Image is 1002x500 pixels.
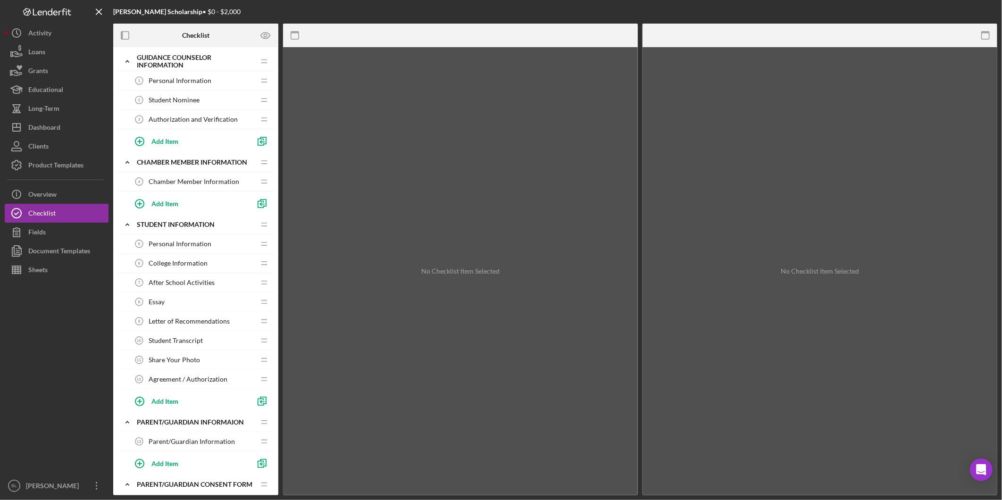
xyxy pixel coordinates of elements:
span: Chamber Member Information [149,178,239,185]
button: Educational [5,80,109,99]
span: After School Activities [149,279,215,286]
span: Share Your Photo [149,356,200,364]
button: Product Templates [5,156,109,175]
div: No Checklist Item Selected [781,267,859,275]
button: Loans [5,42,109,61]
div: Guidance Counselor Information [137,54,255,69]
div: Long-Term [28,99,59,120]
div: Open Intercom Messenger [970,458,993,481]
span: College Information [149,259,208,267]
span: Agreement / Authorization [149,375,227,383]
button: Long-Term [5,99,109,118]
button: BL[PERSON_NAME] [5,476,109,495]
b: [PERSON_NAME] Scholarship [113,8,202,16]
span: Personal Information [149,77,211,84]
tspan: 3 [138,117,141,122]
div: Dashboard [28,118,60,139]
div: No Checklist Item Selected [421,267,500,275]
tspan: 9 [138,319,141,324]
tspan: 5 [138,242,141,246]
div: Sheets [28,260,48,282]
span: Letter of Recommendations [149,317,230,325]
button: Clients [5,137,109,156]
tspan: 13 [137,439,142,444]
span: Parent/Guardian Information [149,438,235,445]
div: Clients [28,137,49,158]
tspan: 11 [137,358,142,362]
div: Checklist [28,204,56,225]
button: Overview [5,185,109,204]
span: Authorization and Verification [149,116,238,123]
button: Add Item [127,454,250,473]
button: Sheets [5,260,109,279]
tspan: 8 [138,300,141,304]
tspan: 10 [137,338,142,343]
tspan: 7 [138,280,141,285]
div: Add Item [151,392,178,410]
div: Grants [28,61,48,83]
tspan: 12 [137,377,142,382]
div: Overview [28,185,57,206]
div: Parent/Guardian Consent Form [137,481,255,488]
div: Activity [28,24,51,45]
button: Add Item [127,194,250,213]
div: Chamber Member Information [137,158,255,166]
button: Grants [5,61,109,80]
button: Activity [5,24,109,42]
div: Add Item [151,454,178,472]
div: Add Item [151,132,178,150]
b: Checklist [182,32,209,39]
button: Document Templates [5,242,109,260]
div: Educational [28,80,63,101]
div: Loans [28,42,45,64]
tspan: 2 [138,98,141,102]
text: BL [11,483,17,489]
div: Add Item [151,194,178,212]
button: Add Item [127,132,250,150]
button: Add Item [127,392,250,410]
span: Student Nominee [149,96,200,104]
span: Personal Information [149,240,211,248]
span: Essay [149,298,165,306]
div: Fields [28,223,46,244]
div: Document Templates [28,242,90,263]
button: Fields [5,223,109,242]
div: • $0 - $2,000 [113,8,241,16]
button: Dashboard [5,118,109,137]
button: Checklist [5,204,109,223]
span: Student Transcript [149,337,203,344]
div: Parent/Guardian Informaion [137,418,255,426]
div: [PERSON_NAME] [24,476,85,498]
tspan: 6 [138,261,141,266]
div: Product Templates [28,156,83,177]
tspan: 4 [138,179,141,184]
div: Student Information [137,221,255,228]
tspan: 1 [138,78,141,83]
